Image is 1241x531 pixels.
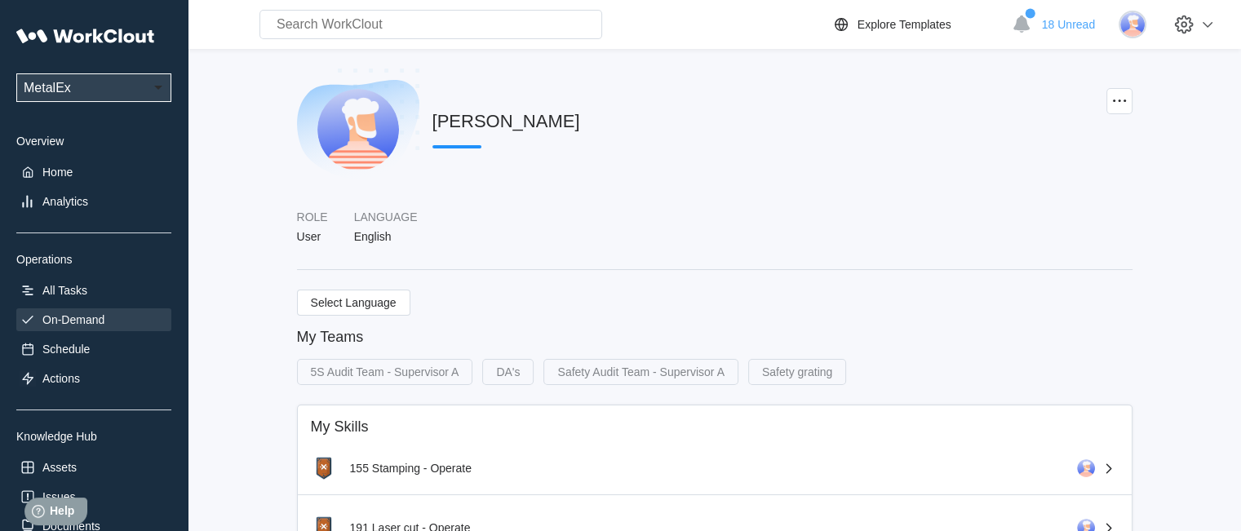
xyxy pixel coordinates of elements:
[350,462,472,475] div: 155 Stamping - Operate
[42,195,88,208] div: Analytics
[16,135,171,148] div: Overview
[298,442,1132,494] a: 155 Stamping - Operate
[354,210,418,223] div: Language
[297,210,328,223] div: Role
[311,297,397,308] span: Select Language
[42,313,104,326] div: On-Demand
[42,372,80,385] div: Actions
[16,161,171,184] a: Home
[42,490,75,503] div: Issues
[16,279,171,302] a: All Tasks
[297,230,321,243] div: User
[16,308,171,331] a: On-Demand
[16,456,171,479] a: Assets
[259,10,602,39] input: Search WorkClout
[858,18,951,31] div: Explore Templates
[16,367,171,390] a: Actions
[16,430,171,443] div: Knowledge Hub
[496,362,520,382] div: DA's
[42,166,73,179] div: Home
[762,362,832,382] div: Safety grating
[311,418,369,436] div: My Skills
[297,329,1132,346] div: My Teams
[831,15,1004,34] a: Explore Templates
[297,290,410,316] button: Select Language
[42,343,90,356] div: Schedule
[16,190,171,213] a: Analytics
[16,338,171,361] a: Schedule
[311,362,459,382] div: 5S Audit Team - Supervisor A
[16,485,171,508] a: Issues
[1119,11,1146,38] img: user-3.png
[42,284,87,297] div: All Tasks
[1042,18,1095,31] span: 18 Unread
[432,111,580,132] div: [PERSON_NAME]
[42,461,77,474] div: Assets
[557,362,724,382] div: Safety Audit Team - Supervisor A
[317,89,399,170] img: user-3.png
[16,253,171,266] div: Operations
[311,455,337,481] img: bronze-1.png
[1076,458,1096,478] img: Orlando Estrada
[354,230,392,243] div: English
